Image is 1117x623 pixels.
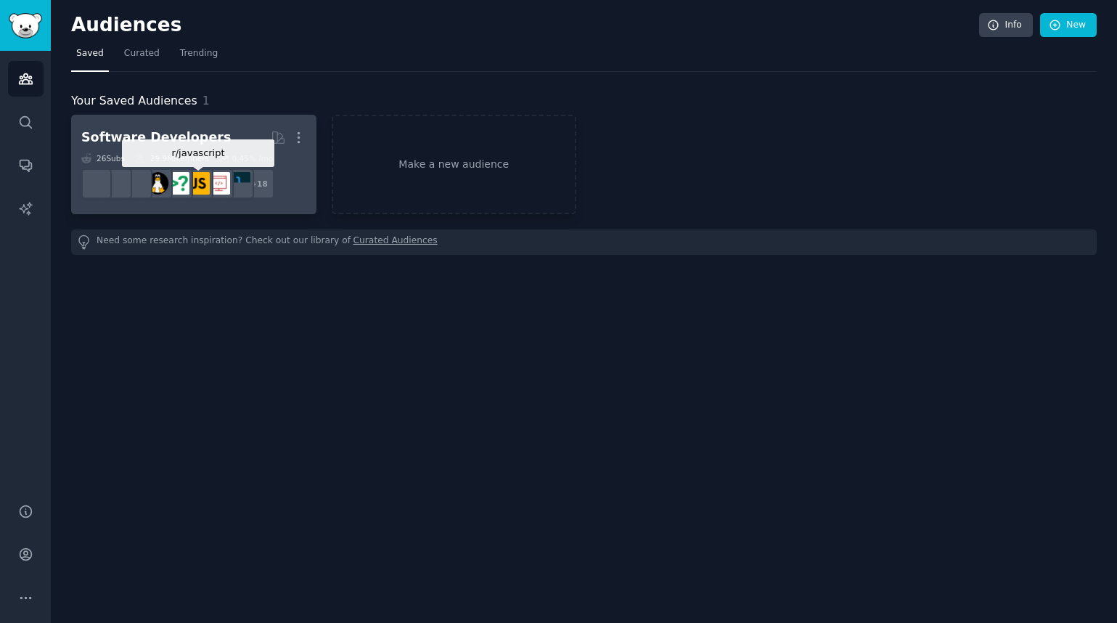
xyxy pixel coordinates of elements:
div: Need some research inspiration? Check out our library of [71,229,1097,255]
img: javascript [187,172,210,195]
span: 1 [202,94,210,107]
a: Curated Audiences [353,235,438,250]
div: 0.45 % /mo [232,153,273,163]
div: Software Developers [81,129,231,147]
span: Your Saved Audiences [71,92,197,110]
a: Info [979,13,1033,38]
img: webdev [208,172,230,195]
a: Software Developers26Subs29.9MMembers0.45% /mor/javascript+18programmingwebdevjavascriptcscareerq... [71,115,316,214]
h2: Audiences [71,14,979,37]
img: learnpython [106,172,128,195]
img: reactjs [86,172,108,195]
span: Curated [124,47,160,60]
div: 29.9M Members [135,153,209,163]
a: Saved [71,42,109,72]
div: 26 Sub s [81,153,125,163]
a: New [1040,13,1097,38]
a: Curated [119,42,165,72]
span: Trending [180,47,218,60]
img: Python [126,172,149,195]
img: linux [147,172,169,195]
a: Trending [175,42,223,72]
a: Make a new audience [332,115,577,214]
img: programming [228,172,250,195]
img: cscareerquestions [167,172,189,195]
span: Saved [76,47,104,60]
div: + 18 [244,168,274,199]
img: GummySearch logo [9,13,42,38]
